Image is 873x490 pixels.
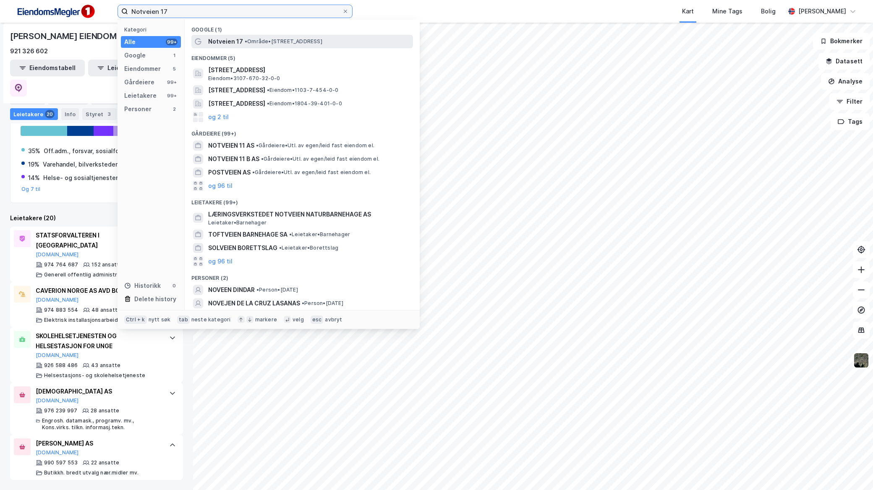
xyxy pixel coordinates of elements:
[289,231,292,237] span: •
[171,282,178,289] div: 0
[267,100,342,107] span: Eiendom • 1804-39-401-0-0
[124,315,147,324] div: Ctrl + k
[245,38,322,45] span: Område • [STREET_ADDRESS]
[36,297,79,303] button: [DOMAIN_NAME]
[10,29,131,43] div: [PERSON_NAME] EIENDOM AS
[124,50,146,60] div: Google
[279,245,338,251] span: Leietaker • Borettslag
[149,316,171,323] div: nytt søk
[682,6,694,16] div: Kart
[44,146,141,156] div: Off.adm., forsvar, sosialforsikring
[45,110,55,118] div: 20
[10,213,183,223] div: Leietakere (20)
[91,407,119,414] div: 28 ansatte
[36,331,161,351] div: SKOLEHELSETJENESTEN OG HELSESTASJON FOR UNGE
[831,450,873,490] div: Kontrollprogram for chat
[124,104,152,114] div: Personer
[208,141,254,151] span: NOTVEIEN 11 AS
[293,316,304,323] div: velg
[761,6,776,16] div: Bolig
[289,231,350,238] span: Leietaker • Barnehager
[256,287,298,293] span: Person • [DATE]
[13,2,97,21] img: F4PB6Px+NJ5v8B7XTbfpPpyloAAAAASUVORK5CYII=
[208,285,255,295] span: NOVEEN DINDAR
[36,230,161,250] div: STATSFORVALTEREN I [GEOGRAPHIC_DATA]
[82,108,117,120] div: Styret
[166,39,178,45] div: 99+
[185,193,420,208] div: Leietakere (99+)
[829,93,870,110] button: Filter
[36,386,161,396] div: [DEMOGRAPHIC_DATA] AS
[261,156,379,162] span: Gårdeiere • Utl. av egen/leid fast eiendom el.
[191,316,231,323] div: neste kategori
[185,20,420,35] div: Google (1)
[302,300,343,307] span: Person • [DATE]
[185,48,420,63] div: Eiendommer (5)
[267,87,269,93] span: •
[171,65,178,72] div: 5
[208,75,280,82] span: Eiendom • 3107-670-32-0-0
[36,251,79,258] button: [DOMAIN_NAME]
[208,99,265,109] span: [STREET_ADDRESS]
[128,5,342,18] input: Søk på adresse, matrikkel, gårdeiere, leietakere eller personer
[267,87,339,94] span: Eiendom • 1103-7-454-0-0
[256,142,374,149] span: Gårdeiere • Utl. av egen/leid fast eiendom el.
[124,77,154,87] div: Gårdeiere
[44,407,77,414] div: 976 239 997
[252,169,371,176] span: Gårdeiere • Utl. av egen/leid fast eiendom el.
[10,60,85,76] button: Eiendomstabell
[279,245,282,251] span: •
[91,362,120,369] div: 43 ansatte
[185,124,420,139] div: Gårdeiere (99+)
[261,156,264,162] span: •
[21,186,41,193] button: Og 7 til
[91,307,121,313] div: 48 ansatte
[185,268,420,283] div: Personer (2)
[831,113,870,130] button: Tags
[124,64,161,74] div: Eiendommer
[44,271,131,278] div: Generell offentlig administrasjon
[43,159,118,169] div: Varehandel, bilverksteder
[256,142,259,149] span: •
[36,438,161,448] div: [PERSON_NAME] AS
[166,92,178,99] div: 99+
[208,243,277,253] span: SOLVEIEN BORETTSLAG
[831,450,873,490] iframe: Chat Widget
[813,33,870,50] button: Bokmerker
[10,108,58,120] div: Leietakere
[44,261,78,268] div: 974 764 687
[91,261,123,268] div: 152 ansatte
[256,287,259,293] span: •
[36,352,79,359] button: [DOMAIN_NAME]
[43,173,118,183] div: Helse- og sosialtjenester
[88,60,163,76] button: Leietakertabell
[208,209,410,219] span: LÆRINGSVERKSTEDET NOTVEIEN NATURBARNEHAGE AS
[208,167,251,177] span: POSTVEIEN AS
[712,6,742,16] div: Mine Tags
[124,281,161,291] div: Historikk
[821,73,870,90] button: Analyse
[28,173,40,183] div: 14%
[105,110,113,118] div: 3
[252,169,255,175] span: •
[44,362,78,369] div: 926 588 486
[91,459,119,466] div: 22 ansatte
[267,100,269,107] span: •
[124,37,136,47] div: Alle
[44,372,145,379] div: Helsestasjons- og skolehelsetjeneste
[208,256,233,266] button: og 96 til
[208,181,233,191] button: og 96 til
[166,79,178,86] div: 99+
[311,315,324,324] div: esc
[853,352,869,368] img: 9k=
[44,469,139,476] div: Butikkh. bredt utvalg nær.midler mv.
[177,315,190,324] div: tab
[36,449,79,456] button: [DOMAIN_NAME]
[134,294,176,304] div: Delete history
[36,286,161,296] div: CAVERION NORGE AS AVD BODØ
[208,219,267,226] span: Leietaker • Barnehager
[245,38,247,44] span: •
[325,316,342,323] div: avbryt
[10,46,48,56] div: 921 326 602
[28,146,40,156] div: 35%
